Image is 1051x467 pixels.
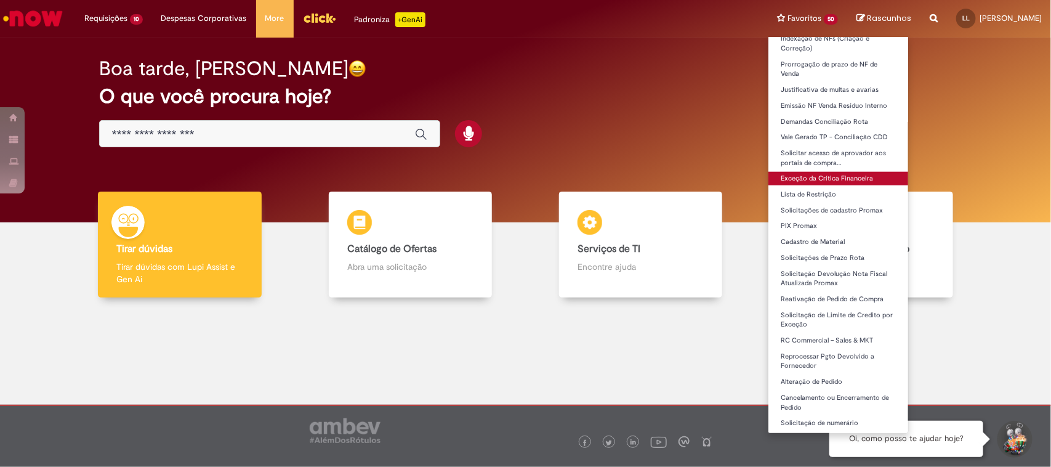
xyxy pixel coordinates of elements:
span: Favoritos [787,12,821,25]
img: logo_footer_ambev_rotulo_gray.png [310,418,381,443]
a: Indexação de NFs (Criação e Correção) [768,32,908,55]
img: logo_footer_facebook.png [582,440,588,446]
a: Vale Gerado TP - Conciliação CDD [768,131,908,144]
button: Iniciar Conversa de Suporte [996,421,1033,458]
a: Exceção da Crítica Financeira [768,172,908,185]
span: Rascunhos [867,12,911,24]
img: logo_footer_naosei.png [701,436,712,447]
div: Oi, como posso te ajudar hoje? [829,421,983,457]
a: Solicitar acesso de aprovador aos portais de compra… [768,147,908,169]
a: Solicitação de numerário [768,416,908,430]
span: [PERSON_NAME] [980,13,1042,23]
b: Catálogo de Ofertas [347,243,437,255]
a: Reprocessar Pgto Devolvido a Fornecedor [768,350,908,373]
img: ServiceNow [1,6,65,31]
a: Alteração de Pedido [768,375,908,389]
a: Solicitações de Prazo Rota [768,251,908,265]
p: +GenAi [395,12,425,27]
a: PIX Promax [768,219,908,233]
a: Prorrogação de prazo de NF de Venda [768,58,908,81]
a: Rascunhos [856,13,911,25]
img: click_logo_yellow_360x200.png [303,9,336,27]
a: Solicitação Devolução Nota Fiscal Atualizada Promax [768,267,908,290]
span: 10 [130,14,143,25]
img: logo_footer_linkedin.png [630,439,637,447]
span: More [265,12,284,25]
a: Solicitação de Limite de Credito por Exceção [768,309,908,331]
span: Requisições [84,12,127,25]
p: Encontre ajuda [578,261,704,273]
a: Emissão NF Venda Resíduo Interno [768,99,908,113]
p: Tirar dúvidas com Lupi Assist e Gen Ai [116,261,243,285]
span: LL [962,14,970,22]
a: Cancelamento ou Encerramento de Pedido [768,391,908,414]
h2: O que você procura hoje? [99,86,952,107]
a: Base de Conhecimento Consulte e aprenda [756,192,986,298]
span: Despesas Corporativas [161,12,247,25]
span: 50 [824,14,838,25]
h2: Boa tarde, [PERSON_NAME] [99,58,348,79]
img: logo_footer_youtube.png [651,434,667,450]
a: Tirar dúvidas Tirar dúvidas com Lupi Assist e Gen Ai [65,192,295,298]
img: logo_footer_workplace.png [679,436,690,447]
a: Demandas Conciliação Rota [768,115,908,129]
a: RC Commercial – Sales & MKT [768,334,908,347]
b: Tirar dúvidas [116,243,172,255]
ul: Favoritos [768,37,909,434]
a: Solicitações de cadastro Promax [768,204,908,217]
img: logo_footer_twitter.png [606,440,612,446]
img: happy-face.png [348,60,366,78]
a: Justificativa de multas e avarias [768,83,908,97]
p: Abra uma solicitação [347,261,473,273]
a: Reativação de Pedido de Compra [768,293,908,306]
a: Cadastro de Material [768,235,908,249]
div: Padroniza [355,12,425,27]
a: Catálogo de Ofertas Abra uma solicitação [295,192,525,298]
a: Lista de Restrição [768,188,908,201]
b: Serviços de TI [578,243,640,255]
a: Serviços de TI Encontre ajuda [526,192,756,298]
